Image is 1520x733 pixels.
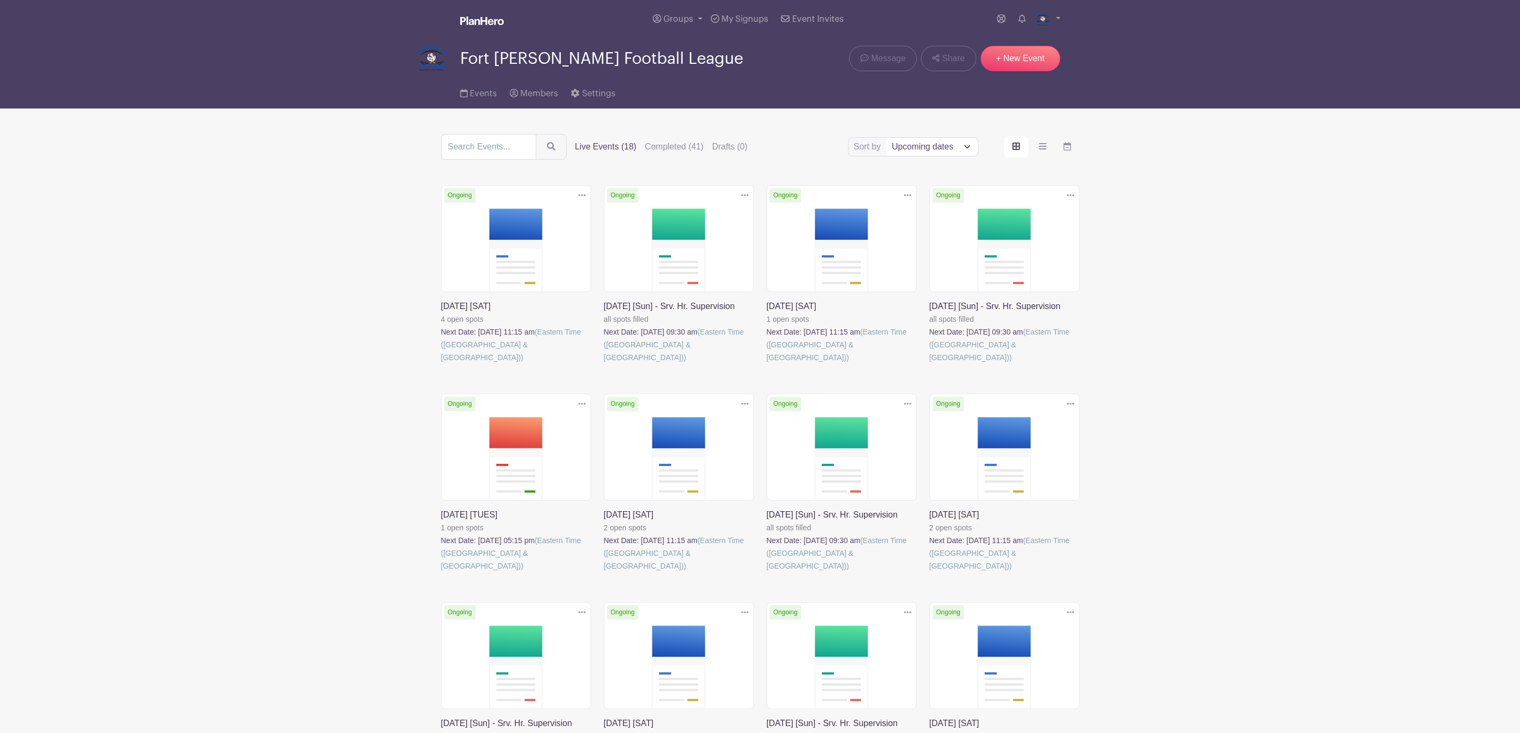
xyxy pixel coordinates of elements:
span: My Signups [721,15,768,23]
span: Events [470,89,497,98]
span: Members [520,89,558,98]
input: Search Events... [441,134,536,160]
a: + New Event [981,46,1060,71]
a: Members [510,74,558,109]
a: Settings [571,74,615,109]
span: Message [871,52,906,65]
a: Message [849,46,917,71]
img: 2.png [1034,11,1051,28]
a: Share [921,46,976,71]
div: order and view [1004,136,1079,157]
a: Events [460,74,497,109]
span: Groups [663,15,693,23]
label: Live Events (18) [575,140,637,153]
span: Event Invites [792,15,844,23]
span: Settings [582,89,616,98]
label: Sort by [854,140,884,153]
label: Completed (41) [645,140,703,153]
label: Drafts (0) [712,140,747,153]
div: filters [575,140,748,153]
span: Fort [PERSON_NAME] Football League [460,50,743,68]
img: 2.png [416,43,447,74]
span: Share [942,52,965,65]
img: logo_white-6c42ec7e38ccf1d336a20a19083b03d10ae64f83f12c07503d8b9e83406b4c7d.svg [460,16,504,25]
